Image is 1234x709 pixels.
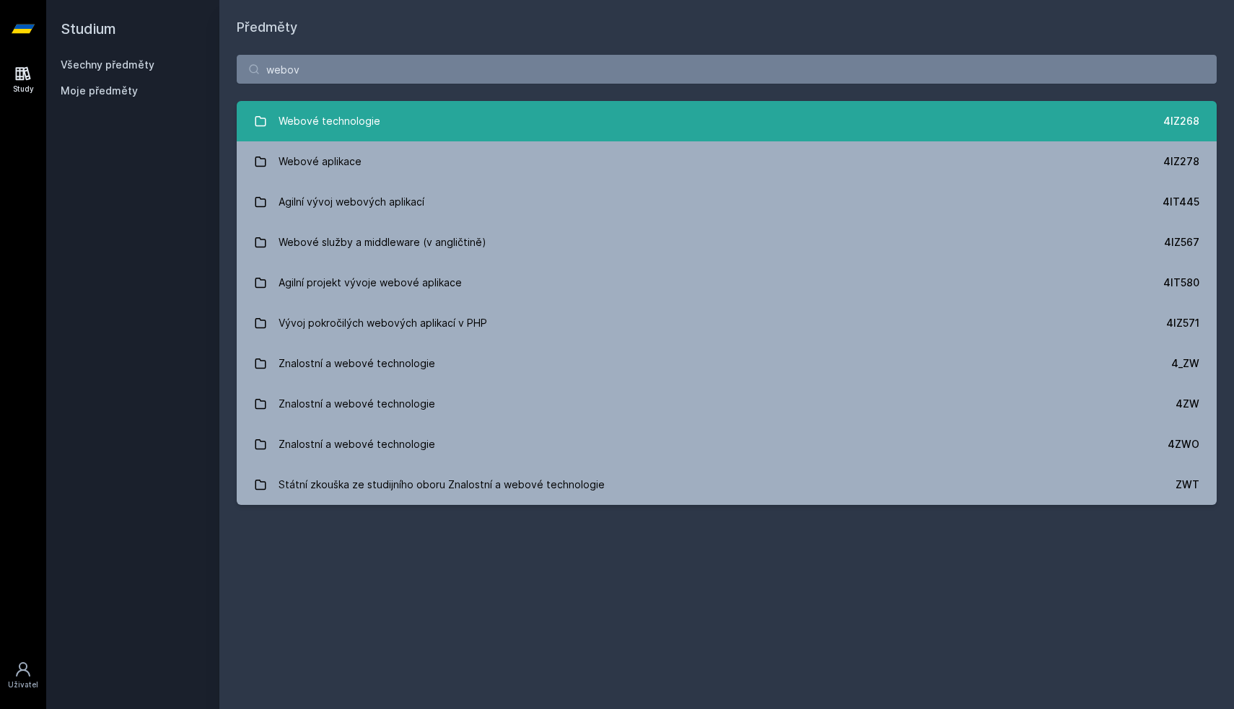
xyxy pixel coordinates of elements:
[1163,114,1199,128] div: 4IZ268
[279,389,435,418] div: Znalostní a webové technologie
[13,84,34,94] div: Study
[1163,154,1199,169] div: 4IZ278
[237,464,1217,505] a: Státní zkouška ze studijního oboru Znalostní a webové technologie ZWT
[1164,235,1199,250] div: 4IZ567
[237,55,1217,84] input: Název nebo ident předmětu…
[237,343,1217,384] a: Znalostní a webové technologie 4_ZW
[237,424,1217,464] a: Znalostní a webové technologie 4ZWO
[1163,195,1199,209] div: 4IT445
[8,679,38,690] div: Uživatel
[237,303,1217,343] a: Vývoj pokročilých webových aplikací v PHP 4IZ571
[1176,397,1199,411] div: 4ZW
[279,228,486,257] div: Webové služby a middleware (v angličtině)
[1163,276,1199,290] div: 4IT580
[279,268,462,297] div: Agilní projekt vývoje webové aplikace
[237,384,1217,424] a: Znalostní a webové technologie 4ZW
[61,84,138,98] span: Moje předměty
[3,58,43,102] a: Study
[61,58,154,71] a: Všechny předměty
[3,653,43,697] a: Uživatel
[1176,477,1199,492] div: ZWT
[237,101,1217,141] a: Webové technologie 4IZ268
[279,470,605,499] div: Státní zkouška ze studijního oboru Znalostní a webové technologie
[279,107,380,136] div: Webové technologie
[237,182,1217,222] a: Agilní vývoj webových aplikací 4IT445
[279,188,424,216] div: Agilní vývoj webových aplikací
[1171,356,1199,371] div: 4_ZW
[1168,437,1199,452] div: 4ZWO
[237,263,1217,303] a: Agilní projekt vývoje webové aplikace 4IT580
[237,17,1217,38] h1: Předměty
[1166,316,1199,330] div: 4IZ571
[279,309,487,338] div: Vývoj pokročilých webových aplikací v PHP
[279,430,435,459] div: Znalostní a webové technologie
[279,147,362,176] div: Webové aplikace
[237,141,1217,182] a: Webové aplikace 4IZ278
[237,222,1217,263] a: Webové služby a middleware (v angličtině) 4IZ567
[279,349,435,378] div: Znalostní a webové technologie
